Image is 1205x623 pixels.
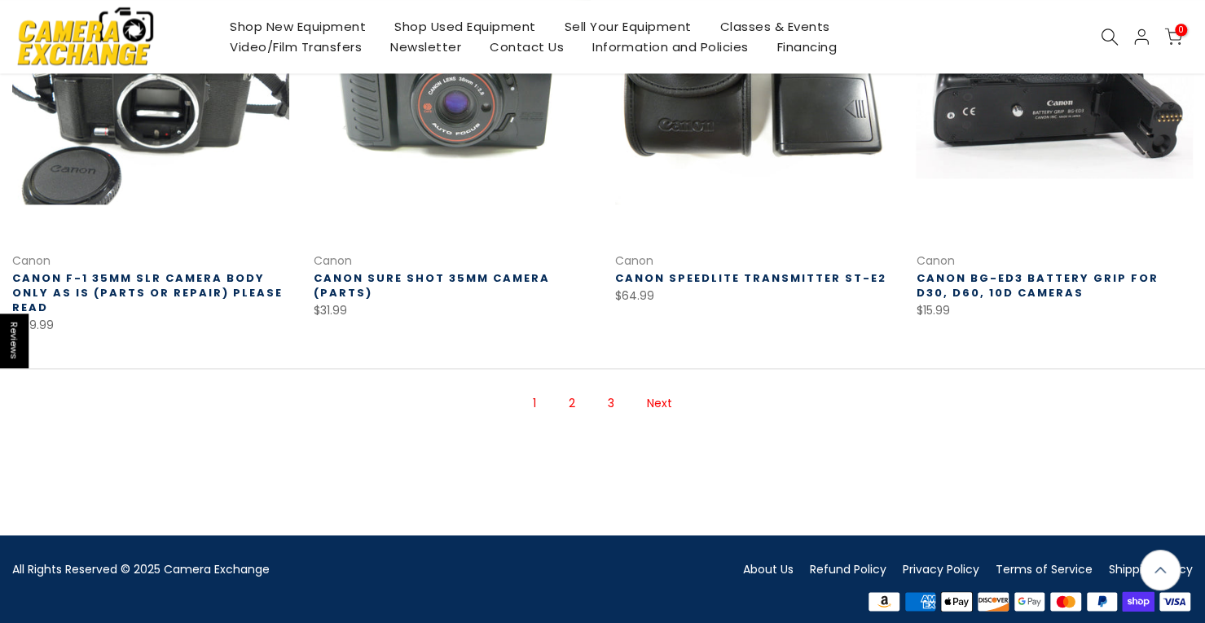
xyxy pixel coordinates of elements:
a: Classes & Events [706,16,844,37]
a: Page 2 [561,389,583,418]
a: Canon Speedlite Transmitter ST-E2 [615,270,886,286]
a: Back to the top [1140,550,1181,590]
a: Privacy Policy [903,561,979,577]
a: Video/Film Transfers [216,37,376,57]
a: About Us [743,561,794,577]
a: Sell Your Equipment [550,16,706,37]
a: Information and Policies [578,37,763,57]
img: apple pay [939,590,975,614]
img: shopify pay [1120,590,1157,614]
a: Next [639,389,680,418]
a: Canon [314,252,352,269]
a: Financing [763,37,851,57]
div: $169.99 [12,315,289,336]
img: american express [902,590,939,614]
a: Refund Policy [810,561,886,577]
a: Canon F-1 35mm SLR Camera Body Only AS IS (parts or repair) Please Read [12,270,283,315]
a: Page 3 [600,389,622,418]
div: $15.99 [916,301,1193,321]
a: Canon BG-ED3 Battery Grip for D30, D60, 10D Cameras [916,270,1158,301]
a: Newsletter [376,37,476,57]
a: Shipping Policy [1109,561,1193,577]
a: 0 [1164,28,1182,46]
a: Canon [12,252,51,269]
img: master [1048,590,1084,614]
a: Canon Sure Shot 35mm Camera (parts) [314,270,550,301]
img: paypal [1084,590,1120,614]
div: $31.99 [314,301,591,321]
a: Canon [916,252,954,269]
img: visa [1156,590,1193,614]
a: Canon [615,252,653,269]
a: Shop New Equipment [216,16,380,37]
span: 0 [1175,24,1187,36]
a: Contact Us [476,37,578,57]
div: All Rights Reserved © 2025 Camera Exchange [12,559,591,580]
a: Shop Used Equipment [380,16,551,37]
img: discover [975,590,1012,614]
a: Terms of Service [996,561,1093,577]
div: $64.99 [615,286,892,306]
span: Page 1 [525,389,544,418]
img: amazon payments [866,590,903,614]
img: google pay [1011,590,1048,614]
